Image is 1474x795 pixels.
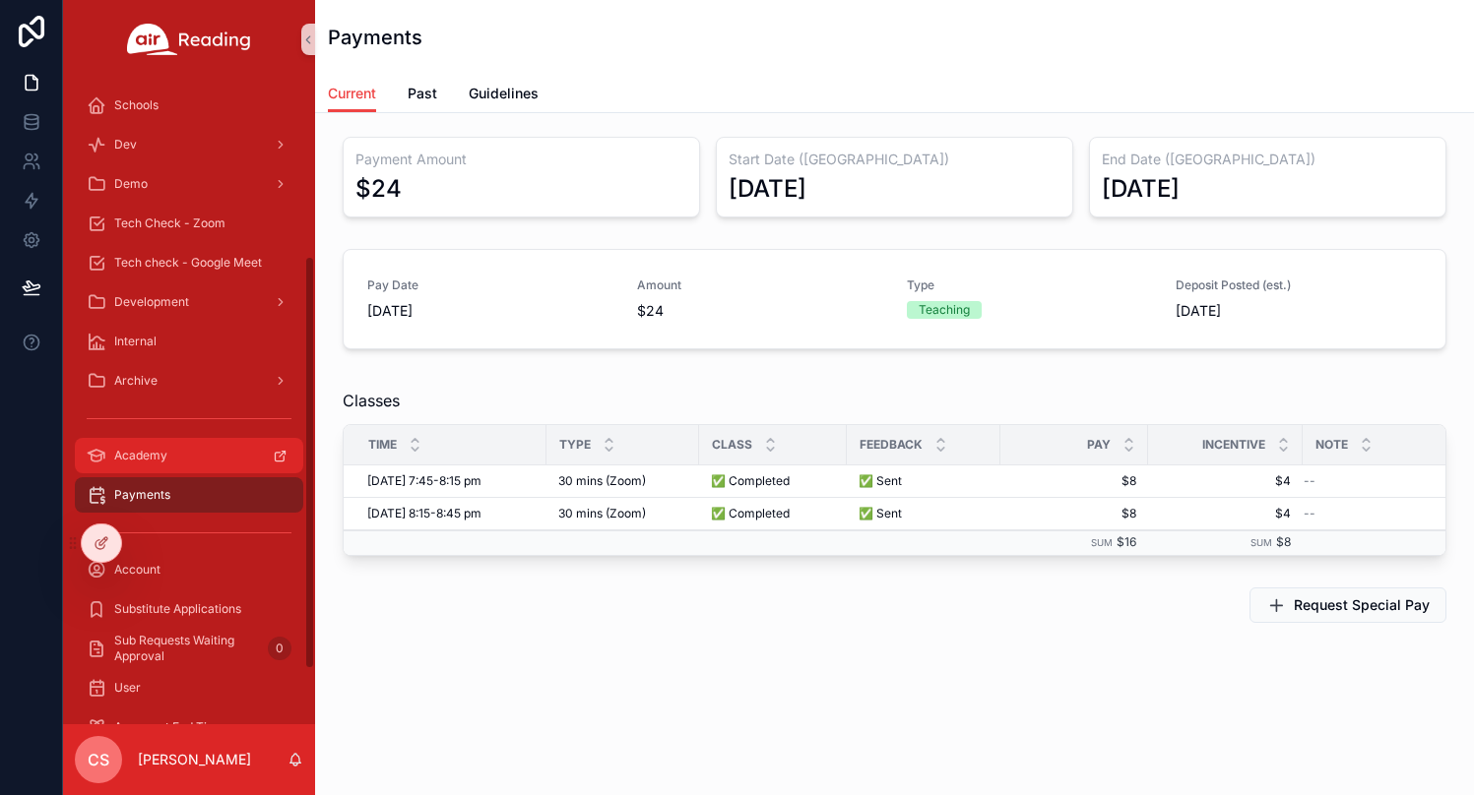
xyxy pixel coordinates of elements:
h3: Start Date ([GEOGRAPHIC_DATA]) [729,150,1060,169]
a: Demo [75,166,303,202]
span: Tech Check - Zoom [114,215,225,231]
span: $8 [1276,534,1291,549]
span: ✅ Completed [711,473,790,489]
h1: Payments [328,24,422,51]
span: Archive [114,373,158,389]
span: Note [1315,437,1348,453]
span: Current [328,84,376,103]
span: Time [368,437,397,453]
span: Amount [637,277,883,293]
div: $24 [355,173,402,205]
span: User [114,680,141,696]
div: Teaching [919,301,970,319]
span: Academy [114,448,167,463]
span: Internal [114,334,157,349]
p: [PERSON_NAME] [138,750,251,769]
h3: Payment Amount [355,150,687,169]
a: Tech Check - Zoom [75,206,303,241]
span: Guidelines [469,84,539,103]
span: Development [114,294,189,310]
span: $4 [1160,473,1291,489]
div: [DATE] [1102,173,1180,205]
span: 30 mins (Zoom) [558,506,646,521]
span: [DATE] [367,301,613,321]
span: -- [1304,473,1315,489]
small: Sum [1091,537,1113,548]
a: Development [75,284,303,320]
span: Payments [114,487,170,503]
span: Pay [1087,437,1111,453]
span: $16 [1117,534,1136,549]
span: Feedback [860,437,923,453]
span: Deposit Posted (est.) [1176,277,1422,293]
span: Substitute Applications [114,601,241,617]
span: [DATE] 7:45-8:15 pm [367,473,481,489]
span: Classes [343,389,400,412]
a: Account [75,552,303,587]
span: CS [88,748,109,771]
span: Class [712,437,752,453]
span: Past [408,84,437,103]
span: $24 [637,301,883,321]
a: Past [408,76,437,115]
span: [DATE] 8:15-8:45 pm [367,506,481,521]
span: Type [559,437,591,453]
span: 30 mins (Zoom) [558,473,646,489]
span: Assement End Times [114,719,230,735]
div: 0 [268,637,291,660]
span: Type [907,277,1153,293]
small: Sum [1250,537,1272,548]
a: Archive [75,363,303,398]
a: User [75,670,303,705]
a: Internal [75,324,303,359]
span: ✅ Sent [859,506,902,521]
a: Substitute Applications [75,591,303,627]
h3: End Date ([GEOGRAPHIC_DATA]) [1102,150,1434,169]
span: $8 [1012,473,1136,489]
span: Account [114,562,160,578]
span: Pay Date [367,277,613,293]
span: -- [1304,506,1315,521]
button: Request Special Pay [1250,587,1446,623]
div: [DATE] [729,173,806,205]
a: Dev [75,127,303,162]
span: $8 [1012,506,1136,521]
span: Request Special Pay [1294,595,1430,615]
a: Current [328,76,376,113]
span: Schools [114,97,159,113]
span: Tech check - Google Meet [114,255,262,271]
div: scrollable content [63,79,315,724]
span: Sub Requests Waiting Approval [114,633,260,664]
a: Academy [75,438,303,473]
span: $4 [1160,506,1291,521]
a: Payments [75,477,303,513]
a: Assement End Times [75,709,303,745]
span: Demo [114,176,148,192]
a: Tech check - Google Meet [75,245,303,280]
a: Schools [75,88,303,123]
span: ✅ Completed [711,506,790,521]
a: Guidelines [469,76,539,115]
span: [DATE] [1176,301,1422,321]
img: App logo [127,24,251,55]
span: Incentive [1202,437,1265,453]
a: Sub Requests Waiting Approval0 [75,631,303,666]
span: Dev [114,137,137,153]
span: ✅ Sent [859,473,902,489]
